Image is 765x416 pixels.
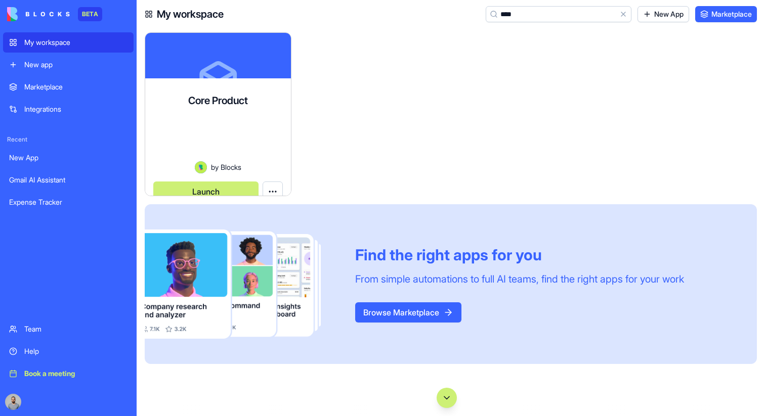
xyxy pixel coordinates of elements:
[355,302,461,322] button: Browse Marketplace
[3,32,134,53] a: My workspace
[3,148,134,168] a: New App
[221,162,241,172] span: Blocks
[7,7,70,21] img: logo
[3,363,134,384] a: Book a meeting
[3,77,134,97] a: Marketplace
[695,6,757,22] a: Marketplace
[24,104,127,114] div: Integrations
[195,161,207,173] img: Avatar
[157,7,224,21] h4: My workspace
[3,192,134,212] a: Expense Tracker
[9,153,127,163] div: New App
[9,175,127,185] div: Gmail AI Assistant
[153,181,259,202] button: Launch
[3,99,134,119] a: Integrations
[24,82,127,92] div: Marketplace
[9,197,127,207] div: Expense Tracker
[3,170,134,190] a: Gmail AI Assistant
[24,368,127,379] div: Book a meeting
[637,6,689,22] a: New App
[188,94,248,108] h4: Core Product
[5,394,21,410] img: image_123650291_bsq8ao.jpg
[355,246,684,264] div: Find the right apps for you
[3,135,134,144] span: Recent
[437,388,457,408] button: Scroll to bottom
[211,162,219,172] span: by
[355,272,684,286] div: From simple automations to full AI teams, find the right apps for your work
[3,55,134,75] a: New app
[24,37,127,48] div: My workspace
[24,60,127,70] div: New app
[355,307,461,317] a: Browse Marketplace
[3,341,134,361] a: Help
[7,7,102,21] a: BETA
[78,7,102,21] div: BETA
[145,32,291,196] a: Core ProductAvatarbyBlocksLaunch
[24,346,127,356] div: Help
[24,324,127,334] div: Team
[3,319,134,339] a: Team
